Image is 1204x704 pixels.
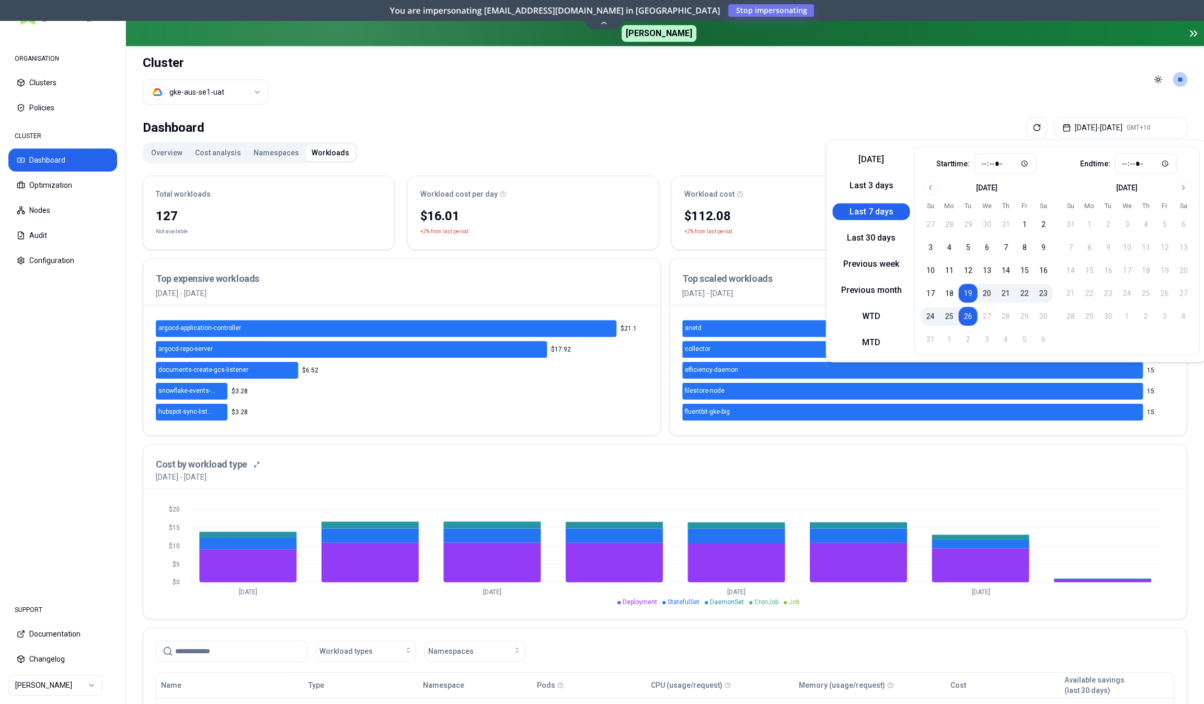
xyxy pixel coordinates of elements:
[977,261,996,280] button: 13
[305,144,356,161] button: Workloads
[789,598,799,606] span: Job
[684,208,910,224] div: $112.08
[1034,201,1052,211] th: Saturday
[832,151,910,168] button: [DATE]
[1034,215,1052,234] button: 2
[1015,261,1034,280] button: 15
[921,261,939,280] button: 10
[958,284,977,303] button: 19
[936,160,970,167] label: Start time:
[832,282,910,299] button: Previous month
[8,622,117,645] button: Documentation
[1015,284,1034,303] button: 22
[923,180,937,195] button: Go to previous month
[958,238,977,257] button: 5
[939,307,958,326] button: 25
[420,189,646,199] div: Workload cost per day
[1174,201,1192,211] th: Saturday
[976,183,997,193] div: [DATE]
[921,284,939,303] button: 17
[156,208,382,224] div: 127
[8,599,117,620] div: SUPPORT
[684,226,732,237] p: +2% from last period
[316,641,416,662] button: Workload types
[173,578,180,586] tspan: $0
[169,542,180,550] tspan: $10
[8,249,117,272] button: Configuration
[958,201,977,211] th: Tuesday
[1015,215,1034,234] button: 1
[1064,675,1125,696] button: Available savings(last 30 days)
[832,308,910,325] button: WTD
[754,598,778,606] span: CronJob
[1098,201,1117,211] th: Tuesday
[939,284,958,303] button: 18
[145,144,189,161] button: Overview
[247,144,305,161] button: Namespaces
[1117,201,1136,211] th: Wednesday
[156,226,188,237] div: Not available
[977,215,996,234] button: 30
[832,334,910,351] button: MTD
[428,646,474,656] span: Namespaces
[483,588,501,595] tspan: [DATE]
[939,215,958,234] button: 28
[8,224,117,247] button: Audit
[156,271,648,286] h3: Top expensive workloads
[1034,284,1052,303] button: 23
[8,48,117,69] div: ORGANISATION
[169,506,180,513] tspan: $20
[143,54,268,71] h1: Cluster
[143,80,268,105] button: Select a value
[921,215,939,234] button: 27
[977,284,996,303] button: 20
[1080,201,1098,211] th: Monday
[921,307,939,326] button: 24
[996,215,1015,234] button: 31
[682,271,1174,286] h3: Top scaled workloads
[169,524,180,531] tspan: $15
[156,288,648,299] p: [DATE] - [DATE]
[832,256,910,272] button: Previous week
[156,457,247,472] h3: Cost by workload type
[950,675,966,696] button: Cost
[832,177,910,194] button: Last 3 days
[143,117,204,138] div: Dashboard
[971,588,990,595] tspan: [DATE]
[8,149,117,172] button: Dashboard
[727,588,746,595] tspan: [DATE]
[684,189,910,199] div: Workload cost
[622,25,696,42] span: [PERSON_NAME]
[832,203,910,220] button: Last 7 days
[8,648,117,671] button: Changelog
[156,189,382,199] div: Total workloads
[996,201,1015,211] th: Thursday
[977,201,996,211] th: Wednesday
[8,126,117,146] div: CLUSTER
[420,226,468,237] p: +2% from last period
[420,208,646,224] div: $16.01
[189,144,247,161] button: Cost analysis
[996,284,1015,303] button: 21
[623,598,657,606] span: Deployment
[1015,238,1034,257] button: 8
[8,71,117,94] button: Clusters
[152,87,163,97] img: gcp
[1061,201,1080,211] th: Sunday
[1034,261,1052,280] button: 16
[921,238,939,257] button: 3
[1116,183,1138,193] div: [DATE]
[1015,201,1034,211] th: Friday
[8,96,117,119] button: Policies
[423,675,464,696] button: Namespace
[239,588,257,595] tspan: [DATE]
[319,646,373,656] span: Workload types
[958,215,977,234] button: 29
[1127,123,1151,132] span: GMT+10
[1136,201,1155,211] th: Thursday
[1155,201,1174,211] th: Friday
[8,199,117,222] button: Nodes
[958,307,977,326] button: 26
[682,288,1174,299] p: [DATE] - [DATE]
[939,238,958,257] button: 4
